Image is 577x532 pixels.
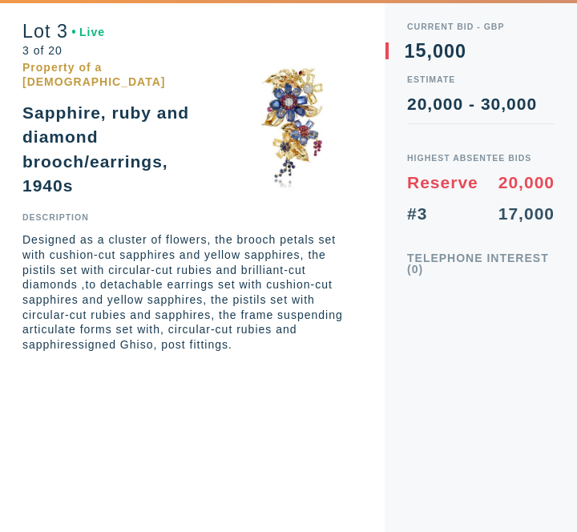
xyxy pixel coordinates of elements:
[407,252,555,275] div: Telephone Interest (0)
[407,22,555,31] div: Current Bid - GBP
[22,213,362,222] div: Description
[72,26,106,38] div: Live
[22,45,105,56] div: 3 of 20
[426,42,432,229] div: ,
[498,205,555,222] div: 17,000
[415,42,426,60] div: 5
[455,42,466,61] div: 0
[415,61,426,79] div: 6
[498,174,555,191] div: 20,000
[407,174,478,191] div: Reserve
[79,338,232,351] em: signed Ghiso, post fittings.
[22,232,362,352] p: Designed as a cluster of flowers, the brooch petals set with cushion-cut sapphires and yellow sap...
[407,205,427,222] div: #3
[407,75,555,84] div: Estimate
[22,22,105,41] div: Lot 3
[407,95,555,112] div: 20,000 - 30,000
[22,103,189,195] div: Sapphire, ruby and diamond brooch/earrings, 1940s
[407,154,555,163] div: Highest Absentee Bids
[405,42,416,61] div: 1
[22,61,165,89] div: Property of a [DEMOGRAPHIC_DATA]
[444,42,455,61] div: 0
[433,42,444,61] div: 0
